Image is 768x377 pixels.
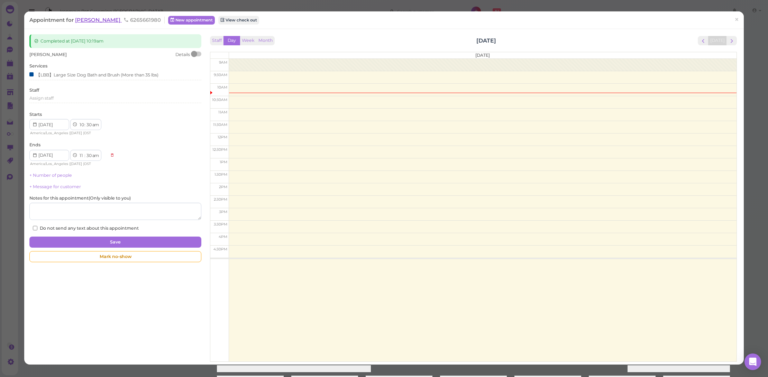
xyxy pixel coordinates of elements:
div: 【LBB】Large Size Dog Bath and Brush (More than 35 lbs) [29,71,158,78]
label: Starts [29,111,42,118]
a: [PERSON_NAME] [75,17,122,23]
span: [DATE] [70,131,82,135]
div: Completed at [DATE] 10:19am [29,34,202,48]
label: Notes for this appointment ( Only visible to you ) [29,195,131,201]
div: Details [175,52,190,58]
span: [DATE] [475,53,490,58]
a: New appointment [168,16,215,24]
button: [DATE] [708,36,727,45]
div: Open Intercom Messenger [744,353,761,370]
span: America/Los_Angeles [30,131,68,135]
button: prev [698,36,708,45]
span: 9am [219,60,227,65]
span: 2pm [219,185,227,189]
span: 11am [218,110,227,114]
span: 6265661980 [124,17,161,23]
h2: [DATE] [476,37,496,45]
div: | | [29,161,107,167]
span: 1:30pm [214,172,227,177]
a: × [730,12,743,28]
button: Staff [210,36,224,45]
span: 4:30pm [213,247,227,251]
button: Week [240,36,257,45]
span: 9:30am [214,73,227,77]
label: Staff [29,87,39,93]
div: | | [29,130,107,136]
a: View check out [218,16,259,24]
span: DST [84,162,91,166]
a: + Number of people [29,173,72,178]
input: Do not send any text about this appointment [33,226,37,230]
label: Do not send any text about this appointment [33,225,139,231]
label: Ends [29,142,40,148]
button: Save [29,237,202,248]
span: America/Los_Angeles [30,162,68,166]
button: Day [223,36,240,45]
span: [DATE] [70,162,82,166]
span: 12:30pm [212,147,227,152]
span: 10:30am [212,98,227,102]
span: 3:30pm [214,222,227,227]
span: 11:30am [213,122,227,127]
button: Month [256,36,275,45]
span: 1pm [220,160,227,164]
span: 3pm [219,210,227,214]
button: next [726,36,737,45]
span: 10am [217,85,227,90]
span: DST [84,131,91,135]
span: 2:30pm [214,197,227,202]
a: + Message for customer [29,184,81,189]
span: [PERSON_NAME] [29,52,67,57]
div: Mark no-show [29,251,202,262]
span: 12pm [218,135,227,139]
div: Appointment for [29,17,165,24]
label: Services [29,63,47,69]
span: 4pm [219,235,227,239]
span: × [734,15,739,24]
span: Assign staff [29,95,54,101]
